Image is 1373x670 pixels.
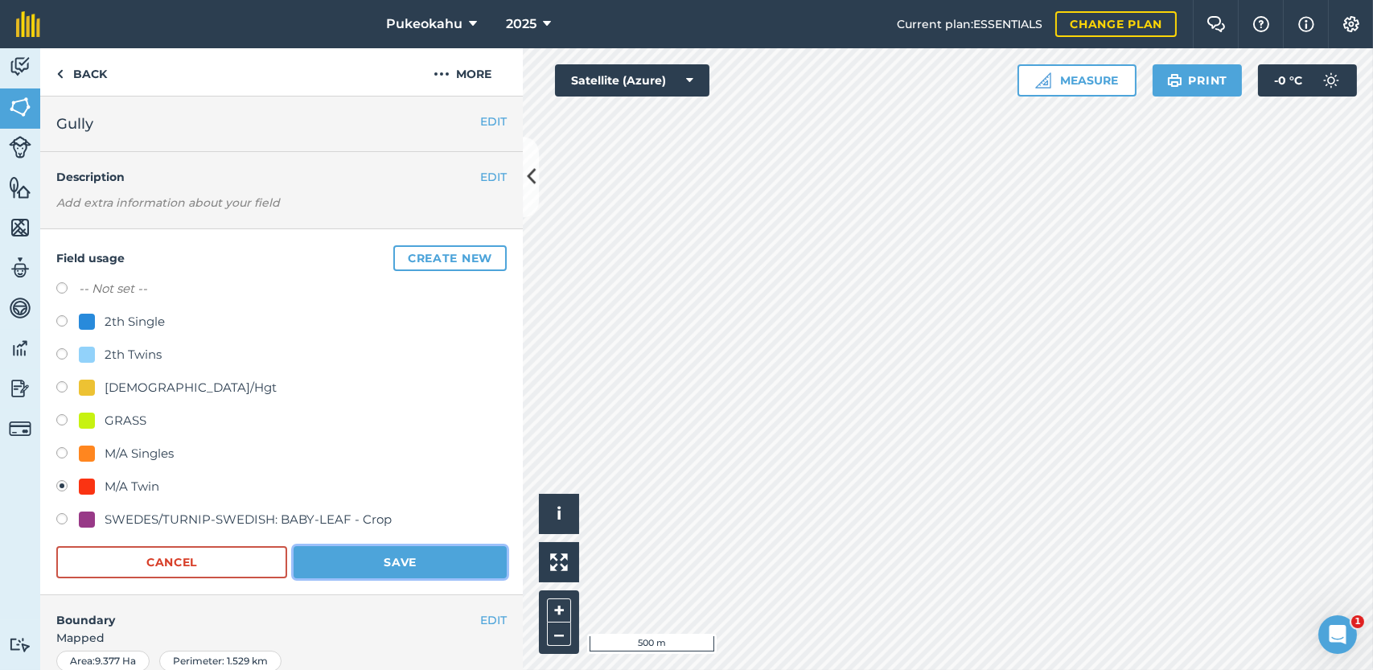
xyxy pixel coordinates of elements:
[105,411,146,430] div: GRASS
[547,598,571,623] button: +
[56,168,507,186] h4: Description
[1342,16,1361,32] img: A cog icon
[9,417,31,440] img: svg+xml;base64,PD94bWwgdmVyc2lvbj0iMS4wIiBlbmNvZGluZz0idXRmLTgiPz4KPCEtLSBHZW5lcmF0b3I6IEFkb2JlIE...
[393,245,507,271] button: Create new
[9,136,31,158] img: svg+xml;base64,PD94bWwgdmVyc2lvbj0iMS4wIiBlbmNvZGluZz0idXRmLTgiPz4KPCEtLSBHZW5lcmF0b3I6IEFkb2JlIE...
[9,55,31,79] img: svg+xml;base64,PD94bWwgdmVyc2lvbj0iMS4wIiBlbmNvZGluZz0idXRmLTgiPz4KPCEtLSBHZW5lcmF0b3I6IEFkb2JlIE...
[105,378,277,397] div: [DEMOGRAPHIC_DATA]/Hgt
[105,345,162,364] div: 2th Twins
[9,256,31,280] img: svg+xml;base64,PD94bWwgdmVyc2lvbj0iMS4wIiBlbmNvZGluZz0idXRmLTgiPz4KPCEtLSBHZW5lcmF0b3I6IEFkb2JlIE...
[56,245,507,271] h4: Field usage
[105,312,165,331] div: 2th Single
[9,95,31,119] img: svg+xml;base64,PHN2ZyB4bWxucz0iaHR0cDovL3d3dy53My5vcmcvMjAwMC9zdmciIHdpZHRoPSI1NiIgaGVpZ2h0PSI2MC...
[9,336,31,360] img: svg+xml;base64,PD94bWwgdmVyc2lvbj0iMS4wIiBlbmNvZGluZz0idXRmLTgiPz4KPCEtLSBHZW5lcmF0b3I6IEFkb2JlIE...
[1351,615,1364,628] span: 1
[40,48,123,96] a: Back
[480,611,507,629] button: EDIT
[506,14,536,34] span: 2025
[402,48,523,96] button: More
[480,168,507,186] button: EDIT
[1153,64,1243,97] button: Print
[547,623,571,646] button: –
[1252,16,1271,32] img: A question mark icon
[56,64,64,84] img: svg+xml;base64,PHN2ZyB4bWxucz0iaHR0cDovL3d3dy53My5vcmcvMjAwMC9zdmciIHdpZHRoPSI5IiBoZWlnaHQ9IjI0Ii...
[1258,64,1357,97] button: -0 °C
[105,444,174,463] div: M/A Singles
[555,64,709,97] button: Satellite (Azure)
[79,279,147,298] label: -- Not set --
[9,216,31,240] img: svg+xml;base64,PHN2ZyB4bWxucz0iaHR0cDovL3d3dy53My5vcmcvMjAwMC9zdmciIHdpZHRoPSI1NiIgaGVpZ2h0PSI2MC...
[9,637,31,652] img: svg+xml;base64,PD94bWwgdmVyc2lvbj0iMS4wIiBlbmNvZGluZz0idXRmLTgiPz4KPCEtLSBHZW5lcmF0b3I6IEFkb2JlIE...
[434,64,450,84] img: svg+xml;base64,PHN2ZyB4bWxucz0iaHR0cDovL3d3dy53My5vcmcvMjAwMC9zdmciIHdpZHRoPSIyMCIgaGVpZ2h0PSIyNC...
[1167,71,1182,90] img: svg+xml;base64,PHN2ZyB4bWxucz0iaHR0cDovL3d3dy53My5vcmcvMjAwMC9zdmciIHdpZHRoPSIxOSIgaGVpZ2h0PSIyNC...
[9,296,31,320] img: svg+xml;base64,PD94bWwgdmVyc2lvbj0iMS4wIiBlbmNvZGluZz0idXRmLTgiPz4KPCEtLSBHZW5lcmF0b3I6IEFkb2JlIE...
[40,595,480,629] h4: Boundary
[1055,11,1177,37] a: Change plan
[386,14,462,34] span: Pukeokahu
[105,477,159,496] div: M/A Twin
[1207,16,1226,32] img: Two speech bubbles overlapping with the left bubble in the forefront
[1315,64,1347,97] img: svg+xml;base64,PD94bWwgdmVyc2lvbj0iMS4wIiBlbmNvZGluZz0idXRmLTgiPz4KPCEtLSBHZW5lcmF0b3I6IEFkb2JlIE...
[56,113,93,135] span: Gully
[294,546,507,578] button: Save
[56,546,287,578] button: Cancel
[40,629,523,647] span: Mapped
[550,553,568,571] img: Four arrows, one pointing top left, one top right, one bottom right and the last bottom left
[1318,615,1357,654] iframe: Intercom live chat
[9,376,31,401] img: svg+xml;base64,PD94bWwgdmVyc2lvbj0iMS4wIiBlbmNvZGluZz0idXRmLTgiPz4KPCEtLSBHZW5lcmF0b3I6IEFkb2JlIE...
[480,113,507,130] button: EDIT
[1274,64,1302,97] span: -0 ° C
[56,195,280,210] em: Add extra information about your field
[897,15,1042,33] span: Current plan : ESSENTIALS
[105,510,392,529] div: SWEDES/TURNIP-SWEDISH: BABY-LEAF - Crop
[1035,72,1051,88] img: Ruler icon
[557,504,561,524] span: i
[539,494,579,534] button: i
[1017,64,1137,97] button: Measure
[9,175,31,199] img: svg+xml;base64,PHN2ZyB4bWxucz0iaHR0cDovL3d3dy53My5vcmcvMjAwMC9zdmciIHdpZHRoPSI1NiIgaGVpZ2h0PSI2MC...
[16,11,40,37] img: fieldmargin Logo
[1298,14,1314,34] img: svg+xml;base64,PHN2ZyB4bWxucz0iaHR0cDovL3d3dy53My5vcmcvMjAwMC9zdmciIHdpZHRoPSIxNyIgaGVpZ2h0PSIxNy...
